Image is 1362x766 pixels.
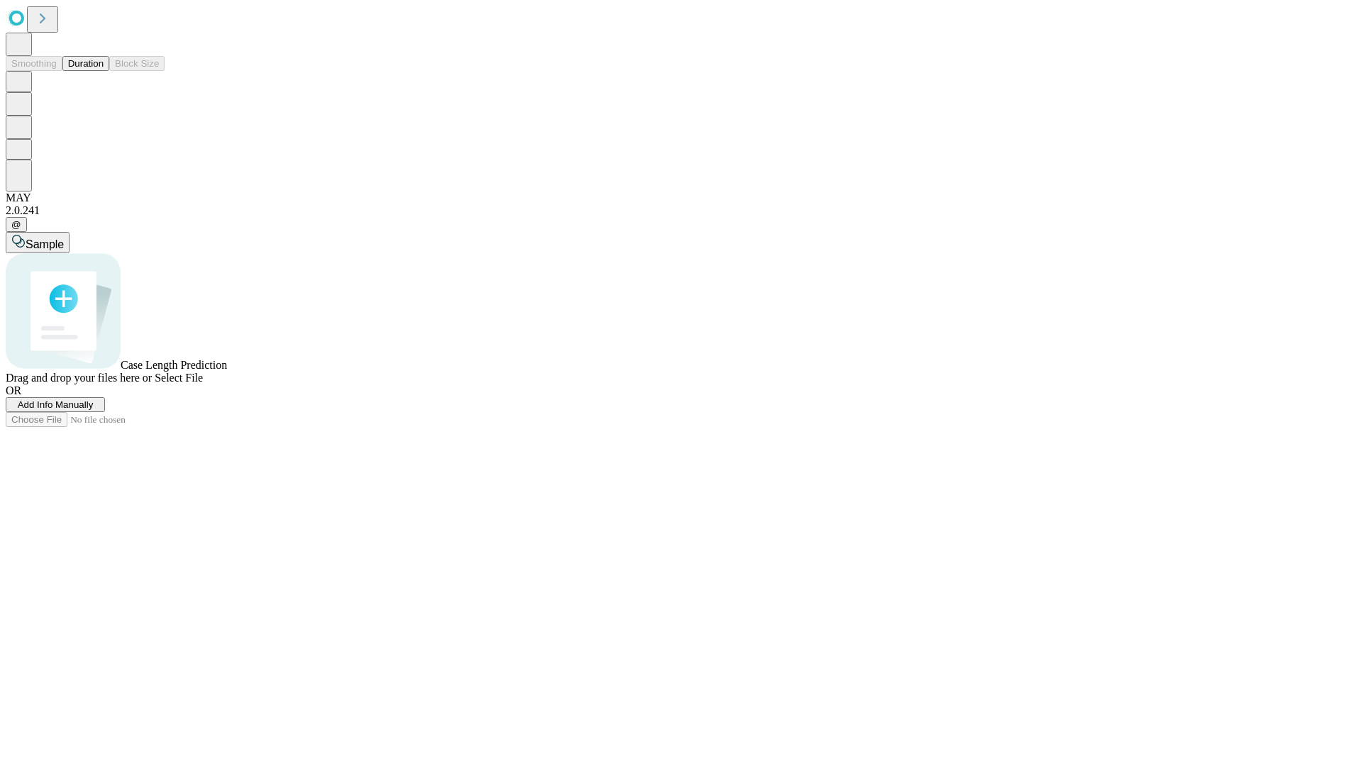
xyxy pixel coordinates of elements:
[62,56,109,71] button: Duration
[6,232,70,253] button: Sample
[6,217,27,232] button: @
[6,191,1356,204] div: MAY
[121,359,227,371] span: Case Length Prediction
[18,399,94,410] span: Add Info Manually
[6,204,1356,217] div: 2.0.241
[6,397,105,412] button: Add Info Manually
[26,238,64,250] span: Sample
[11,219,21,230] span: @
[6,372,152,384] span: Drag and drop your files here or
[6,56,62,71] button: Smoothing
[6,384,21,396] span: OR
[109,56,165,71] button: Block Size
[155,372,203,384] span: Select File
